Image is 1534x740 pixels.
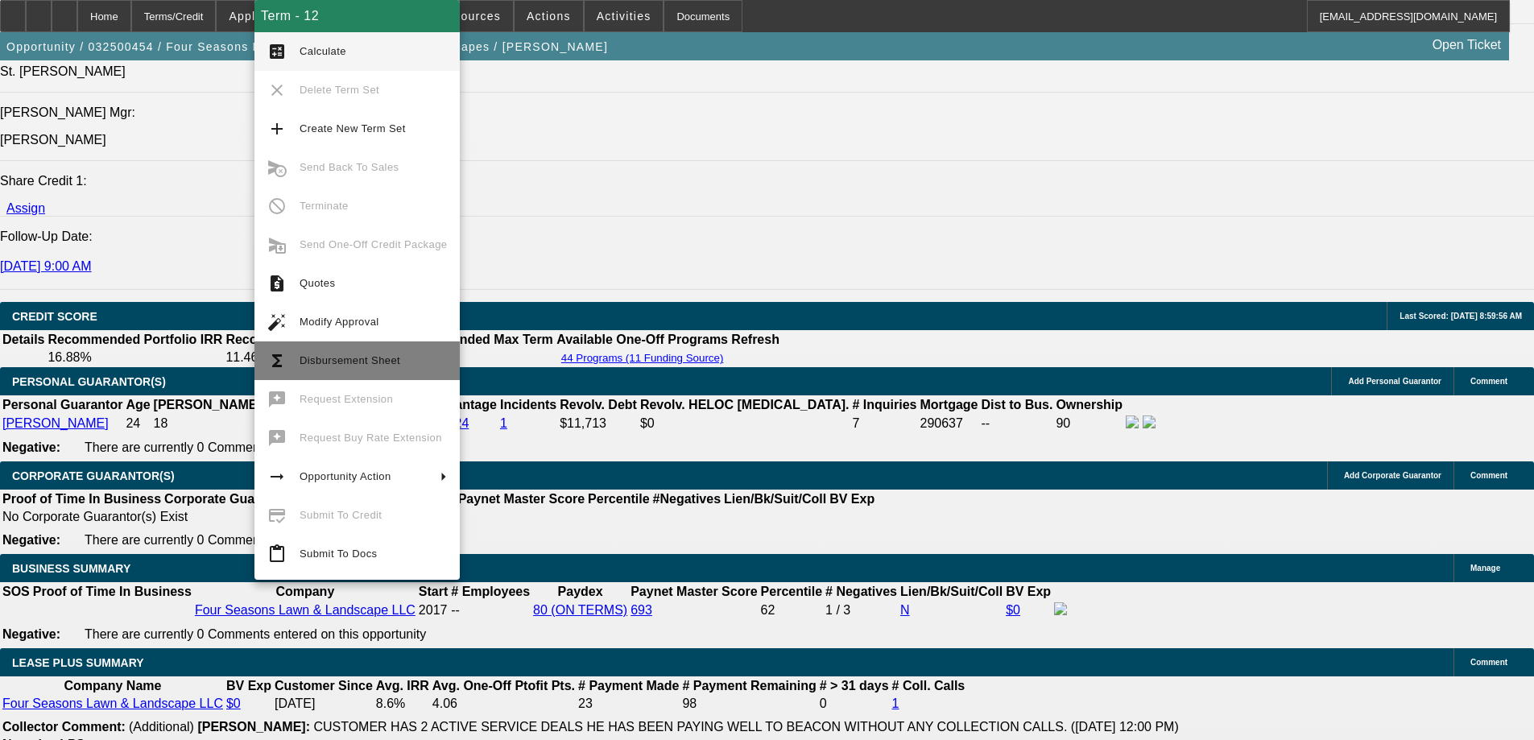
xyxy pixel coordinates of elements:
[12,656,144,669] span: LEASE PLUS SUMMARY
[85,533,426,547] span: There are currently 0 Comments entered on this opportunity
[126,398,150,411] b: Age
[681,696,817,712] td: 98
[1470,658,1507,667] span: Comment
[64,679,162,692] b: Company Name
[12,562,130,575] span: BUSINESS SUMMARY
[819,696,890,712] td: 0
[1055,415,1123,432] td: 90
[432,679,575,692] b: Avg. One-Off Ptofit Pts.
[2,416,109,430] a: [PERSON_NAME]
[578,679,679,692] b: # Payment Made
[724,492,826,506] b: Lien/Bk/Suit/Coll
[1426,31,1507,59] a: Open Ticket
[631,603,652,617] a: 693
[2,509,882,525] td: No Corporate Guarantor(s) Exist
[682,679,816,692] b: # Payment Remaining
[226,679,271,692] b: BV Exp
[829,492,875,506] b: BV Exp
[825,603,897,618] div: 1 / 3
[300,45,346,57] span: Calculate
[556,332,730,348] th: Available One-Off Programs
[2,627,60,641] b: Negative:
[300,316,379,328] span: Modify Approval
[300,470,391,482] span: Opportunity Action
[1470,564,1500,573] span: Manage
[851,415,917,432] td: 7
[2,584,31,600] th: SOS
[2,533,60,547] b: Negative:
[300,354,400,366] span: Disbursement Sheet
[154,398,294,411] b: [PERSON_NAME]. EST
[900,603,910,617] a: N
[129,720,194,734] span: (Additional)
[267,312,287,332] mat-icon: auto_fix_high
[275,585,334,598] b: Company
[197,720,310,734] b: [PERSON_NAME]:
[267,467,287,486] mat-icon: arrow_right_alt
[500,416,507,430] a: 1
[397,349,554,366] td: --
[920,398,978,411] b: Mortgage
[153,415,295,432] td: 18
[982,398,1053,411] b: Dist to Bus.
[275,679,373,692] b: Customer Since
[274,696,374,712] td: [DATE]
[981,415,1054,432] td: --
[2,720,126,734] b: Collector Comment:
[558,585,603,598] b: Paydex
[376,679,429,692] b: Avg. IRR
[12,375,166,388] span: PERSONAL GUARANTOR(S)
[559,415,638,432] td: $11,713
[1006,603,1020,617] a: $0
[597,10,651,23] span: Activities
[217,1,307,31] button: Application
[438,10,501,23] span: Resources
[900,585,1003,598] b: Lien/Bk/Suit/Coll
[852,398,916,411] b: # Inquiries
[2,491,162,507] th: Proof of Time In Business
[1143,415,1156,428] img: linkedin-icon.png
[451,585,530,598] b: # Employees
[2,332,45,348] th: Details
[2,440,60,454] b: Negative:
[556,351,729,365] button: 44 Programs (11 Funding Source)
[300,122,406,134] span: Create New Term Set
[226,697,241,710] a: $0
[12,469,175,482] span: CORPORATE GUARANTOR(S)
[761,585,822,598] b: Percentile
[820,679,889,692] b: # > 31 days
[515,1,583,31] button: Actions
[892,679,965,692] b: # Coll. Calls
[1470,471,1507,480] span: Comment
[585,1,664,31] button: Activities
[195,603,416,617] a: Four Seasons Lawn & Landscape LLC
[300,548,377,560] span: Submit To Docs
[85,627,426,641] span: There are currently 0 Comments entered on this opportunity
[730,332,780,348] th: Refresh
[32,584,192,600] th: Proof of Time In Business
[1348,377,1441,386] span: Add Personal Guarantor
[267,544,287,564] mat-icon: content_paste
[419,585,448,598] b: Start
[1054,602,1067,615] img: facebook-icon.png
[225,332,395,348] th: Recommended One Off IRR
[1400,312,1522,320] span: Last Scored: [DATE] 8:59:56 AM
[920,415,979,432] td: 290637
[225,349,395,366] td: 11.46%
[825,585,897,598] b: # Negatives
[1344,471,1441,480] span: Add Corporate Guarantor
[761,603,822,618] div: 62
[85,440,426,454] span: There are currently 0 Comments entered on this opportunity
[2,697,223,710] a: Four Seasons Lawn & Landscape LLC
[426,1,513,31] button: Resources
[418,602,449,619] td: 2017
[448,398,497,411] b: Vantage
[267,351,287,370] mat-icon: functions
[1006,585,1051,598] b: BV Exp
[588,492,649,506] b: Percentile
[2,398,122,411] b: Personal Guarantor
[527,10,571,23] span: Actions
[451,603,460,617] span: --
[397,332,554,348] th: Recommended Max Term
[229,10,295,23] span: Application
